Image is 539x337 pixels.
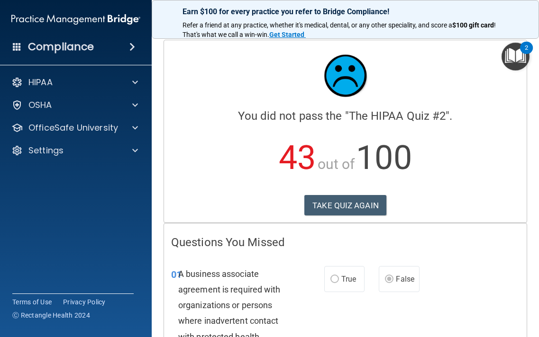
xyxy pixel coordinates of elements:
p: HIPAA [28,77,53,88]
span: 43 [279,138,316,177]
p: OSHA [28,99,52,111]
button: Open Resource Center, 2 new notifications [502,43,530,71]
a: Settings [11,145,138,156]
a: Get Started [269,31,306,38]
img: PMB logo [11,10,140,29]
span: 01 [171,269,182,280]
p: Earn $100 for every practice you refer to Bridge Compliance! [183,7,508,16]
a: OSHA [11,99,138,111]
a: HIPAA [11,77,138,88]
span: False [396,275,414,284]
div: 2 [525,48,528,60]
input: False [385,276,393,283]
input: True [330,276,339,283]
a: OfficeSafe University [11,122,138,133]
p: Settings [28,145,64,156]
strong: $100 gift card [452,21,494,29]
span: 100 [356,138,411,177]
h4: Compliance [28,40,94,53]
h4: You did not pass the " ". [171,110,520,122]
span: ! That's what we call a win-win. [183,21,497,38]
span: out of [318,156,355,172]
a: Terms of Use [12,297,52,307]
strong: Get Started [269,31,304,38]
p: OfficeSafe University [28,122,118,133]
span: Ⓒ Rectangle Health 2024 [12,310,90,320]
span: The HIPAA Quiz #2 [349,109,446,123]
span: Refer a friend at any practice, whether it's medical, dental, or any other speciality, and score a [183,21,452,29]
h4: Questions You Missed [171,236,520,248]
span: True [341,275,356,284]
a: Privacy Policy [63,297,106,307]
button: TAKE QUIZ AGAIN [304,195,386,216]
img: sad_face.ecc698e2.jpg [317,47,374,104]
